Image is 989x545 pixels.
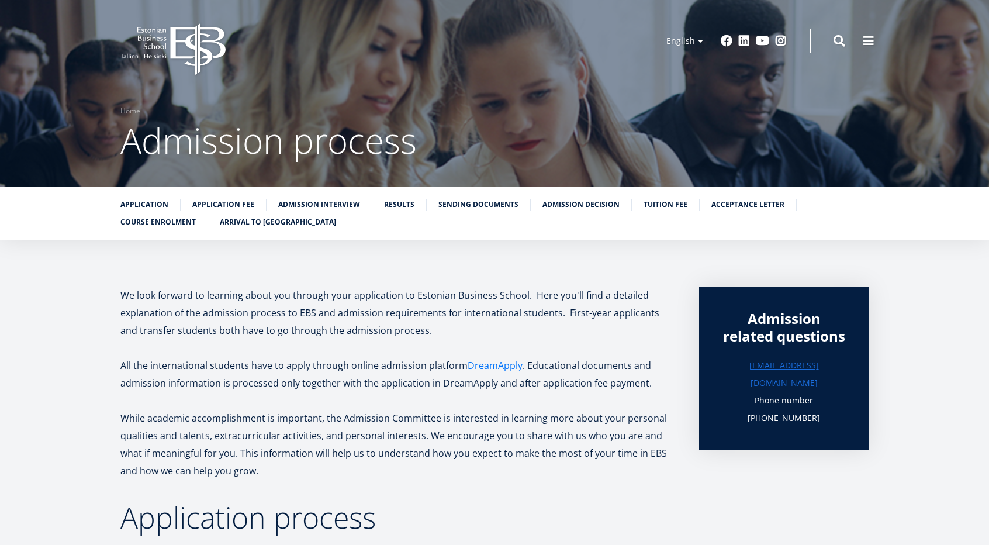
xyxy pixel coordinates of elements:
a: [EMAIL_ADDRESS][DOMAIN_NAME] [722,357,845,392]
a: Youtube [756,35,769,47]
a: Linkedin [738,35,750,47]
a: Admission interview [278,199,360,211]
p: While academic accomplishment is important, the Admission Committee is interested in learning mor... [120,409,676,480]
div: Admission related questions [722,310,845,345]
a: Home [120,105,140,117]
a: Facebook [721,35,732,47]
h2: Application process [120,503,676,532]
a: Acceptance letter [711,199,784,211]
p: We look forward to learning about you through your application to Estonian Business School. Here ... [120,287,676,339]
a: Sending documents [438,199,518,211]
a: Tuition fee [644,199,687,211]
a: Application [120,199,168,211]
a: Results [384,199,414,211]
a: Instagram [775,35,787,47]
a: Arrival to [GEOGRAPHIC_DATA] [220,216,336,228]
a: DreamApply [468,357,523,374]
a: Course enrolment [120,216,196,228]
a: Admission decision [542,199,620,211]
a: Application fee [192,199,254,211]
p: Phone number [PHONE_NUMBER] [722,392,845,427]
p: All the international students have to apply through online admission platform . Educational docu... [120,357,676,392]
span: Admission process [120,116,417,164]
